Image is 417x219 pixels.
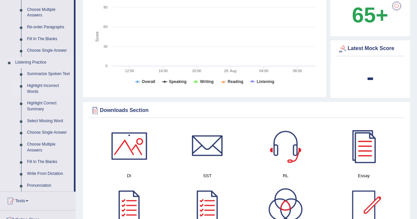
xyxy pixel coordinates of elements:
tspan: Overall [142,79,155,84]
a: Select Missing Word [24,115,74,127]
div: Downloads Section [90,105,403,115]
a: Highlight Incorrect Words [24,80,74,97]
tspan: 28. Aug [224,69,236,73]
tspan: Reading [228,79,243,84]
text: 60 [104,25,107,29]
text: 16:00 [159,69,168,73]
a: Choose Single Answer [24,45,74,57]
a: Highlight Correct Summary [24,97,74,115]
tspan: Speaking [169,79,186,84]
text: 0 [105,64,107,68]
h4: RL [250,172,321,179]
a: Fill In The Blanks [24,33,74,45]
b: 65+ [352,3,388,27]
tspan: Score [95,31,100,42]
a: Summarize Spoken Text [24,68,74,80]
tspan: Writing [200,79,214,84]
h4: DI [93,172,165,179]
a: Re-order Paragraphs [24,21,74,33]
a: Choose Multiple Answers [24,4,74,21]
h4: Essay [328,172,400,179]
text: 08:00 [293,69,302,73]
a: Fill In The Blanks [24,156,74,168]
h4: SST [171,172,243,179]
text: 04:00 [259,69,268,73]
text: 12:00 [125,69,134,73]
div: Latest Mock Score [338,44,403,54]
a: Listening Practice [12,57,74,68]
tspan: Listening [257,79,274,84]
text: 20:00 [192,69,201,73]
a: Choose Single Answer [24,127,74,139]
a: Pronunciation [24,180,74,192]
a: Write From Dictation [24,168,74,180]
text: 90 [104,5,107,9]
text: 30 [104,44,107,48]
b: - [367,65,374,89]
a: Choose Multiple Answers [24,139,74,156]
a: Tests [0,192,75,208]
